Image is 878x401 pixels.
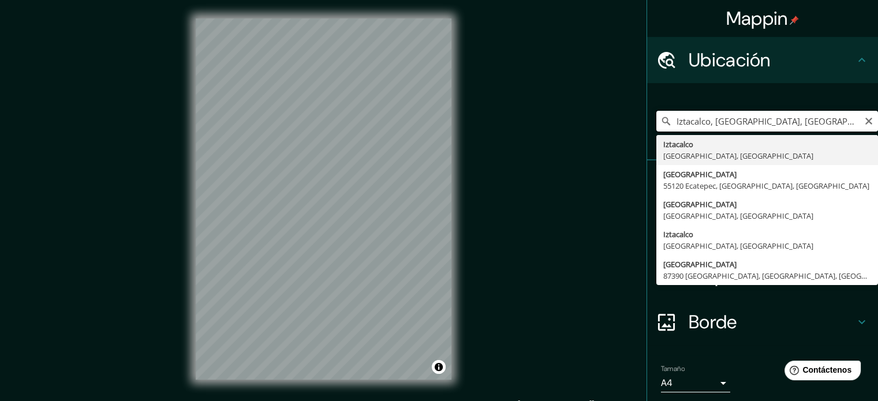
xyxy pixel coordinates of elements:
[663,199,737,209] font: [GEOGRAPHIC_DATA]
[864,115,873,126] button: Claro
[432,360,446,374] button: Activar o desactivar atribución
[726,6,788,31] font: Mappin
[656,111,878,132] input: Elige tu ciudad o zona
[647,37,878,83] div: Ubicación
[663,241,813,251] font: [GEOGRAPHIC_DATA], [GEOGRAPHIC_DATA]
[647,299,878,345] div: Borde
[663,259,737,269] font: [GEOGRAPHIC_DATA]
[663,169,737,179] font: [GEOGRAPHIC_DATA]
[661,374,730,392] div: A4
[661,364,685,373] font: Tamaño
[647,160,878,207] div: Patas
[663,211,813,221] font: [GEOGRAPHIC_DATA], [GEOGRAPHIC_DATA]
[689,310,737,334] font: Borde
[647,207,878,253] div: Estilo
[689,48,771,72] font: Ubicación
[663,229,693,239] font: Iztacalco
[790,16,799,25] img: pin-icon.png
[647,253,878,299] div: Disposición
[663,151,813,161] font: [GEOGRAPHIC_DATA], [GEOGRAPHIC_DATA]
[663,181,869,191] font: 55120 Ecatepec, [GEOGRAPHIC_DATA], [GEOGRAPHIC_DATA]
[661,377,672,389] font: A4
[663,139,693,149] font: Iztacalco
[775,356,865,388] iframe: Lanzador de widgets de ayuda
[196,18,451,380] canvas: Mapa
